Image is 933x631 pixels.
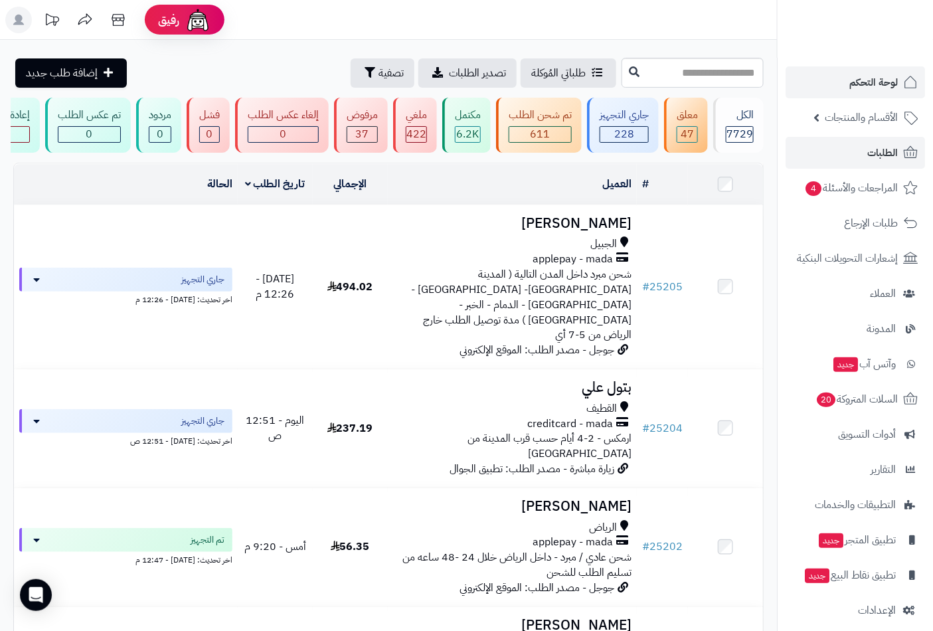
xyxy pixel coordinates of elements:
[58,127,120,142] div: 0
[642,279,649,295] span: #
[521,58,616,88] a: طلباتي المُوكلة
[726,126,753,142] span: 7729
[786,172,925,204] a: المراجعات والأسئلة4
[849,73,898,92] span: لوحة التحكم
[797,249,898,268] span: إشعارات التحويلات البنكية
[786,278,925,310] a: العملاء
[815,496,896,514] span: التطبيقات والخدمات
[351,58,414,88] button: تصفية
[586,401,617,416] span: القطيف
[467,430,632,462] span: ارمكس - 2-4 أيام حسب قرب المدينة من [GEOGRAPHIC_DATA]
[19,552,232,566] div: اخر تحديث: [DATE] - 12:47 م
[26,65,98,81] span: إضافة طلب جديد
[786,66,925,98] a: لوحة التحكم
[804,179,898,197] span: المراجعات والأسئلة
[35,7,68,37] a: تحديثات المنصة
[786,594,925,626] a: الإعدادات
[393,499,632,514] h3: [PERSON_NAME]
[280,126,287,142] span: 0
[411,266,632,343] span: شحن مبرد داخل المدن التالية ( المدينة [GEOGRAPHIC_DATA]- [GEOGRAPHIC_DATA] - [GEOGRAPHIC_DATA] - ...
[817,393,835,407] span: 20
[838,425,896,444] span: أدوات التسويق
[460,342,614,358] span: جوجل - مصدر الطلب: الموقع الإلكتروني
[207,176,232,192] a: الحالة
[642,539,683,555] a: #25202
[457,126,479,142] span: 6.2K
[786,559,925,591] a: تطبيق نقاط البيعجديد
[418,58,517,88] a: تصدير الطلبات
[726,108,754,123] div: الكل
[232,98,331,153] a: إلغاء عكس الطلب 0
[406,126,426,142] span: 422
[786,313,925,345] a: المدونة
[245,176,305,192] a: تاريخ الطلب
[390,98,440,153] a: ملغي 422
[527,416,613,432] span: creditcard - mada
[786,242,925,274] a: إشعارات التحويلات البنكية
[356,126,369,142] span: 37
[642,279,683,295] a: #25205
[248,127,318,142] div: 0
[149,108,171,123] div: مردود
[393,216,632,231] h3: [PERSON_NAME]
[181,414,224,428] span: جاري التجهيز
[347,127,377,142] div: 37
[804,566,896,585] span: تطبيق نقاط البيع
[843,37,920,65] img: logo-2.png
[614,126,634,142] span: 228
[133,98,184,153] a: مردود 0
[600,108,649,123] div: جاري التجهيز
[642,539,649,555] span: #
[786,418,925,450] a: أدوات التسويق
[805,569,829,583] span: جديد
[711,98,766,153] a: الكل7729
[200,127,219,142] div: 0
[333,176,367,192] a: الإجمالي
[642,420,683,436] a: #25204
[347,108,378,123] div: مرفوض
[19,292,232,306] div: اخر تحديث: [DATE] - 12:26 م
[533,535,613,550] span: applepay - mada
[331,98,390,153] a: مرفوض 37
[858,601,896,620] span: الإعدادات
[244,539,306,555] span: أمس - 9:20 م
[58,108,121,123] div: تم عكس الطلب
[379,65,404,81] span: تصفية
[509,127,571,142] div: 611
[406,127,426,142] div: 422
[158,12,179,28] span: رفيق
[184,98,232,153] a: فشل 0
[191,533,224,547] span: تم التجهيز
[185,7,211,33] img: ai-face.png
[456,127,480,142] div: 6204
[199,108,220,123] div: فشل
[584,98,661,153] a: جاري التجهيز 228
[455,108,481,123] div: مكتمل
[256,271,294,302] span: [DATE] - 12:26 م
[844,214,898,232] span: طلبات الإرجاع
[531,65,586,81] span: طلباتي المُوكلة
[589,520,617,535] span: الرياض
[817,531,896,549] span: تطبيق المتجر
[460,580,614,596] span: جوجل - مصدر الطلب: الموقع الإلكتروني
[509,108,572,123] div: تم شحن الطلب
[867,143,898,162] span: الطلبات
[42,98,133,153] a: تم عكس الطلب 0
[681,126,694,142] span: 47
[600,127,648,142] div: 228
[642,420,649,436] span: #
[246,412,304,444] span: اليوم - 12:51 ص
[181,273,224,286] span: جاري التجهيز
[207,126,213,142] span: 0
[440,98,493,153] a: مكتمل 6.2K
[786,383,925,415] a: السلات المتروكة20
[819,533,843,548] span: جديد
[786,454,925,486] a: التقارير
[327,279,373,295] span: 494.02
[86,126,93,142] span: 0
[19,433,232,447] div: اخر تحديث: [DATE] - 12:51 ص
[806,181,821,196] span: 4
[15,58,127,88] a: إضافة طلب جديد
[832,355,896,373] span: وآتس آب
[149,127,171,142] div: 0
